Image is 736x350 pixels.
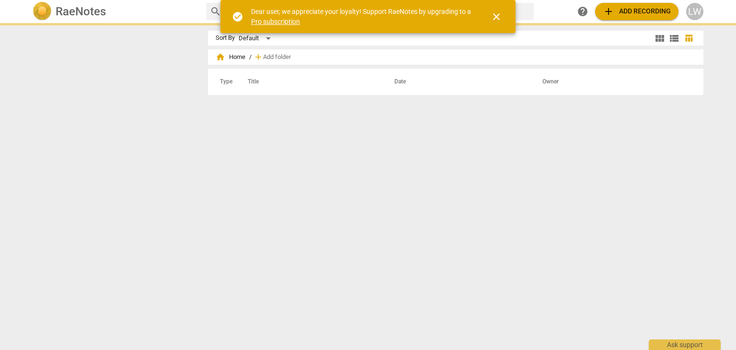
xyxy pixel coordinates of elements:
button: Upload [595,3,678,20]
span: check_circle [232,11,243,23]
button: LW [686,3,703,20]
a: Pro subscription [251,18,300,25]
span: close [491,11,502,23]
span: add [253,52,263,62]
img: Logo [33,2,52,21]
button: List view [667,31,681,46]
a: LogoRaeNotes [33,2,198,21]
span: table_chart [684,34,693,43]
th: Date [383,69,531,95]
span: view_list [668,33,680,44]
span: view_module [654,33,666,44]
a: Help [574,3,591,20]
span: home [216,52,225,62]
span: Add folder [263,54,291,61]
div: Sort By [216,35,235,42]
span: add [603,6,614,17]
th: Owner [531,69,693,95]
th: Type [212,69,236,95]
span: help [577,6,588,17]
div: Dear user, we appreciate your loyalty! Support RaeNotes by upgrading to a [251,7,473,26]
div: Ask support [649,339,721,350]
span: search [210,6,221,17]
button: Table view [681,31,696,46]
th: Title [236,69,383,95]
h2: RaeNotes [56,5,106,18]
button: Close [485,5,508,28]
div: Default [239,31,274,46]
span: / [249,54,252,61]
button: Tile view [653,31,667,46]
span: Home [216,52,245,62]
span: Add recording [603,6,671,17]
